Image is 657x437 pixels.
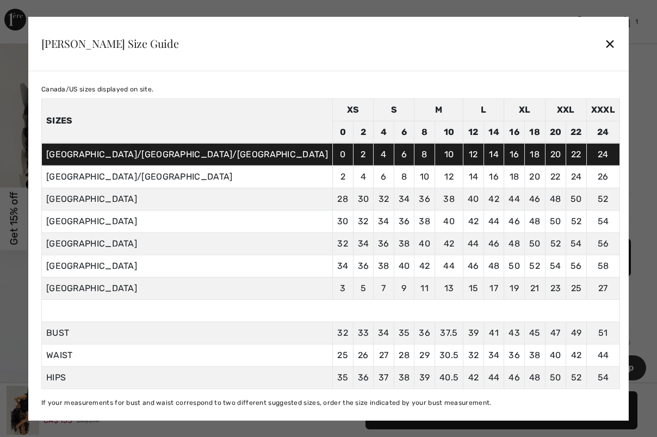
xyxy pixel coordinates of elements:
[484,232,504,255] td: 46
[332,188,353,210] td: 28
[484,255,504,277] td: 48
[414,210,435,232] td: 38
[524,121,545,143] td: 18
[41,210,332,232] td: [GEOGRAPHIC_DATA]
[545,99,586,121] td: XXL
[566,232,587,255] td: 54
[504,277,525,299] td: 19
[524,232,545,255] td: 50
[586,188,619,210] td: 52
[41,143,332,165] td: [GEOGRAPHIC_DATA]/[GEOGRAPHIC_DATA]/[GEOGRAPHIC_DATA]
[529,372,541,382] span: 48
[394,255,414,277] td: 40
[394,188,414,210] td: 34
[463,210,484,232] td: 42
[529,327,541,337] span: 45
[414,143,435,165] td: 8
[598,349,609,360] span: 44
[484,210,504,232] td: 44
[524,255,545,277] td: 52
[488,372,500,382] span: 44
[374,277,394,299] td: 7
[440,327,457,337] span: 37.5
[604,32,616,55] div: ✕
[394,232,414,255] td: 38
[379,349,389,360] span: 27
[504,188,525,210] td: 44
[489,327,499,337] span: 41
[586,210,619,232] td: 54
[435,165,463,188] td: 12
[504,121,525,143] td: 16
[524,210,545,232] td: 48
[504,143,525,165] td: 16
[419,327,430,337] span: 36
[414,188,435,210] td: 36
[379,372,389,382] span: 37
[439,372,458,382] span: 40.5
[435,210,463,232] td: 40
[358,327,369,337] span: 33
[332,277,353,299] td: 3
[435,232,463,255] td: 42
[41,38,179,49] div: [PERSON_NAME] Size Guide
[550,327,561,337] span: 47
[504,255,525,277] td: 50
[571,349,582,360] span: 42
[586,165,619,188] td: 26
[394,210,414,232] td: 36
[566,277,587,299] td: 25
[435,143,463,165] td: 10
[571,327,582,337] span: 49
[374,255,394,277] td: 38
[414,165,435,188] td: 10
[566,188,587,210] td: 50
[399,327,410,337] span: 35
[529,349,541,360] span: 38
[545,188,566,210] td: 48
[358,372,369,382] span: 36
[504,165,525,188] td: 18
[545,277,566,299] td: 23
[414,232,435,255] td: 40
[414,277,435,299] td: 11
[463,255,484,277] td: 46
[598,327,608,337] span: 51
[545,165,566,188] td: 22
[463,165,484,188] td: 14
[509,349,520,360] span: 36
[463,277,484,299] td: 15
[353,143,374,165] td: 2
[586,99,619,121] td: XXXL
[468,372,479,382] span: 42
[374,99,414,121] td: S
[337,327,348,337] span: 32
[566,165,587,188] td: 24
[374,165,394,188] td: 6
[484,165,504,188] td: 16
[566,121,587,143] td: 22
[353,121,374,143] td: 2
[488,349,500,360] span: 34
[468,327,479,337] span: 39
[566,255,587,277] td: 56
[41,344,332,366] td: WAIST
[586,121,619,143] td: 24
[394,121,414,143] td: 6
[509,327,520,337] span: 43
[332,99,373,121] td: XS
[586,143,619,165] td: 24
[463,143,484,165] td: 12
[463,188,484,210] td: 40
[484,143,504,165] td: 14
[394,165,414,188] td: 8
[509,372,520,382] span: 46
[41,188,332,210] td: [GEOGRAPHIC_DATA]
[545,210,566,232] td: 50
[545,255,566,277] td: 54
[25,8,47,17] span: Help
[394,143,414,165] td: 6
[586,255,619,277] td: 58
[332,210,353,232] td: 30
[484,121,504,143] td: 14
